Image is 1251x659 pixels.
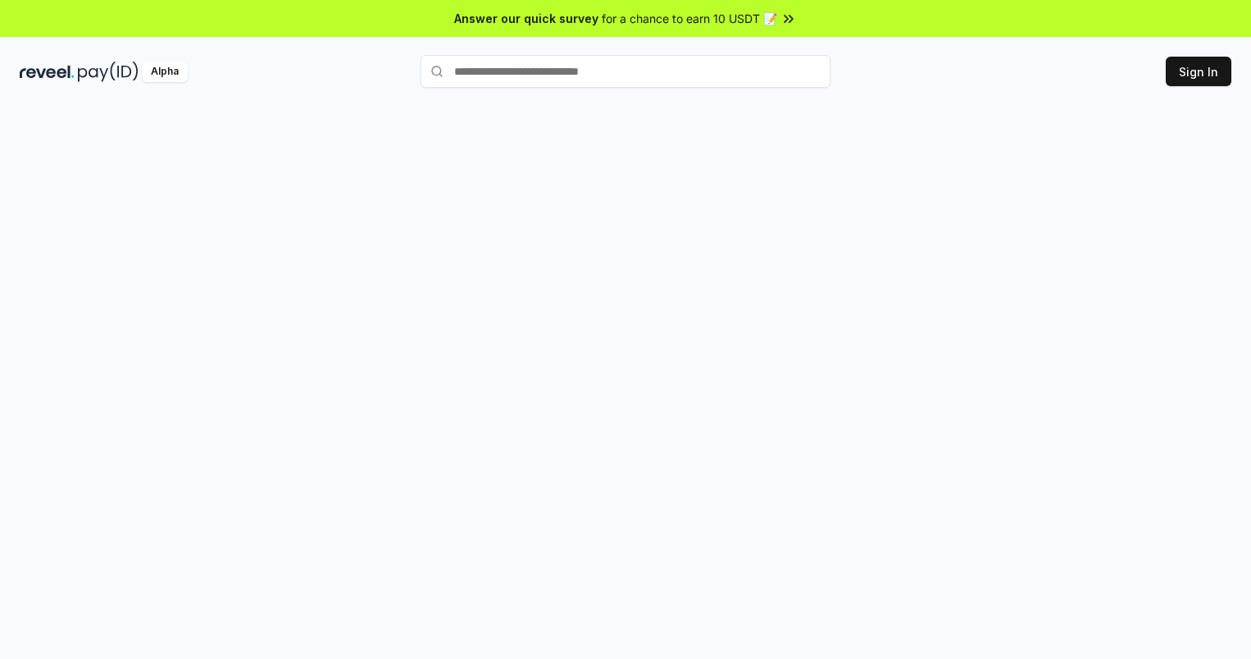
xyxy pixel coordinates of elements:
div: Alpha [142,62,188,82]
span: Answer our quick survey [454,10,598,27]
button: Sign In [1166,57,1231,86]
span: for a chance to earn 10 USDT 📝 [602,10,777,27]
img: reveel_dark [20,62,75,82]
img: pay_id [78,62,139,82]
